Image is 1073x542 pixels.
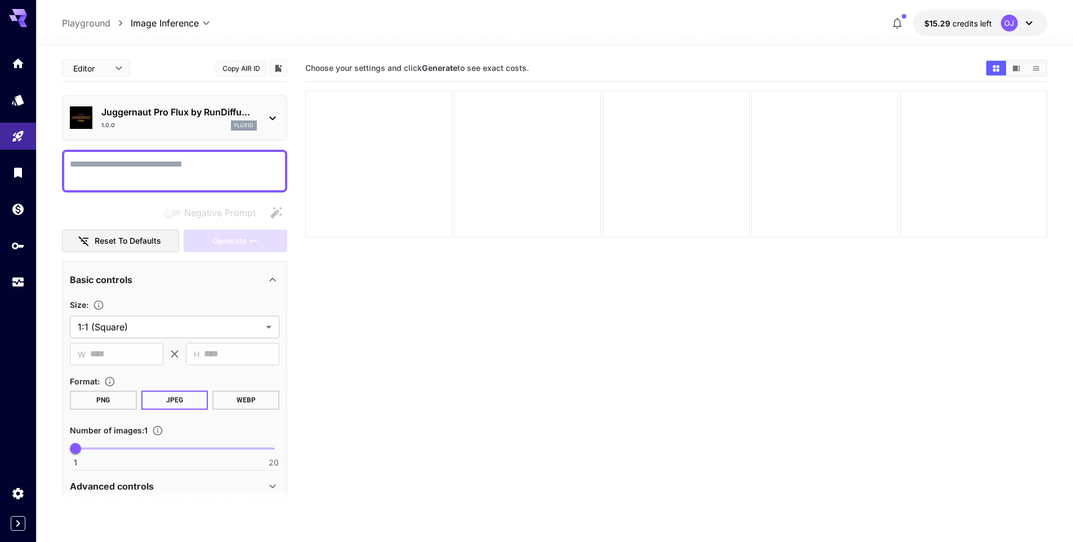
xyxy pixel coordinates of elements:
[101,121,115,129] p: 1.0.0
[273,61,283,75] button: Add to library
[162,205,265,220] span: Negative prompts are not compatible with the selected model.
[62,16,131,30] nav: breadcrumb
[73,62,108,74] span: Editor
[422,63,457,73] b: Generate
[11,486,25,500] div: Settings
[11,516,25,531] button: Expand sidebar
[70,480,154,493] p: Advanced controls
[148,425,168,436] button: Specify how many images to generate in a single request. Each image generation will be charged se...
[1026,61,1046,75] button: Show images in list view
[11,56,25,70] div: Home
[269,457,279,468] span: 20
[74,457,77,468] span: 1
[952,19,992,28] span: credits left
[62,16,110,30] a: Playground
[1007,61,1026,75] button: Show images in video view
[184,206,256,220] span: Negative Prompt
[924,19,952,28] span: $15.29
[88,299,109,311] button: Adjust the dimensions of the generated image by specifying its width and height in pixels, or sel...
[141,391,208,410] button: JPEG
[305,63,529,73] span: Choose your settings and click to see exact costs.
[212,391,279,410] button: WEBP
[1001,15,1018,32] div: OJ
[70,300,88,310] span: Size :
[194,348,199,361] span: H
[70,377,100,386] span: Format :
[62,230,179,253] button: Reset to defaults
[216,60,266,77] button: Copy AIR ID
[11,129,25,144] div: Playground
[101,105,257,119] p: Juggernaut Pro Flux by RunDiffu...
[11,93,25,107] div: Models
[986,61,1006,75] button: Show images in grid view
[985,60,1047,77] div: Show images in grid viewShow images in video viewShow images in list view
[11,239,25,253] div: API Keys
[131,16,199,30] span: Image Inference
[913,10,1047,36] button: $15.28899OJ
[70,473,279,500] div: Advanced controls
[234,122,253,129] p: flux1d
[78,348,86,361] span: W
[78,320,261,334] span: 1:1 (Square)
[11,275,25,289] div: Usage
[11,202,25,216] div: Wallet
[70,266,279,293] div: Basic controls
[70,425,148,435] span: Number of images : 1
[70,101,279,135] div: Juggernaut Pro Flux by RunDiffu...1.0.0flux1d
[11,165,25,180] div: Library
[924,17,992,29] div: $15.28899
[70,391,137,410] button: PNG
[70,273,132,286] p: Basic controls
[100,376,120,387] button: Choose the file format for the output image.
